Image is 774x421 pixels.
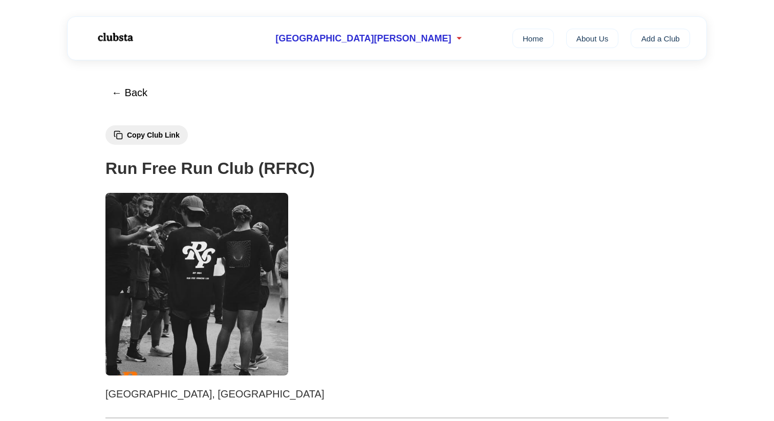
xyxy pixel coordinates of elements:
[105,81,154,105] button: ← Back
[275,33,451,44] span: [GEOGRAPHIC_DATA][PERSON_NAME]
[566,29,619,48] a: About Us
[105,193,288,375] img: Run Free Run Club (RFRC) 1
[512,29,554,48] a: Home
[127,131,180,139] span: Copy Club Link
[631,29,690,48] a: Add a Club
[105,386,669,402] p: [GEOGRAPHIC_DATA], [GEOGRAPHIC_DATA]
[84,25,145,50] img: Logo
[105,125,188,145] button: Copy Club Link
[105,156,669,182] h1: Run Free Run Club (RFRC)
